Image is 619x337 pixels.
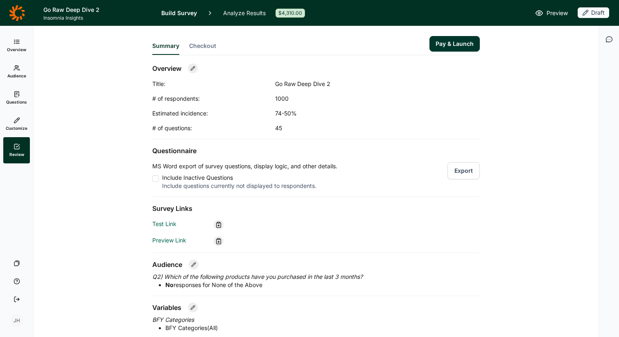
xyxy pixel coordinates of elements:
div: Title: [152,80,275,88]
div: Copy link [214,220,224,230]
span: Overview [7,47,26,52]
div: Include questions currently not displayed to respondents. [162,182,337,190]
span: responses for None of the Above [165,281,262,288]
a: Preview Link [152,237,186,244]
a: Audience [3,59,30,85]
h2: Variables [152,303,181,312]
div: $4,310.00 [276,9,305,18]
h2: Audience [152,260,182,269]
button: Pay & Launch [429,36,480,52]
h2: Overview [152,63,181,73]
div: Estimated incidence: [152,109,275,118]
a: Overview [3,32,30,59]
p: Q2) Which of the following products have you purchased in the last 3 months? [152,273,480,281]
p: MS Word export of survey questions, display logic, and other details. [152,162,337,170]
a: Preview [535,8,568,18]
span: Checkout [189,42,216,50]
h1: Go Raw Deep Dive 2 [43,5,151,15]
div: Include Inactive Questions [162,174,337,182]
a: Questions [3,85,30,111]
span: Audience [7,73,26,79]
span: Customize [6,125,27,131]
button: Draft [578,7,609,19]
a: Review [3,137,30,163]
li: BFY Categories (All) [165,324,480,332]
div: 45 [275,124,439,132]
div: 74-50% [275,109,439,118]
div: Go Raw Deep Dive 2 [275,80,439,88]
a: Customize [3,111,30,137]
h2: Questionnaire [152,146,480,156]
h2: Survey Links [152,204,480,213]
span: Preview [547,8,568,18]
span: Review [9,152,24,157]
button: Export [447,162,480,179]
a: Test Link [152,220,176,227]
button: Summary [152,42,179,55]
strong: No [165,281,174,288]
div: Copy link [214,236,224,246]
div: # of questions: [152,124,275,132]
div: # of respondents: [152,95,275,103]
p: BFY Categories [152,316,480,324]
span: Insomnia Insights [43,15,151,21]
div: Draft [578,7,609,18]
div: 1000 [275,95,439,103]
span: Questions [6,99,27,105]
div: JH [10,314,23,327]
